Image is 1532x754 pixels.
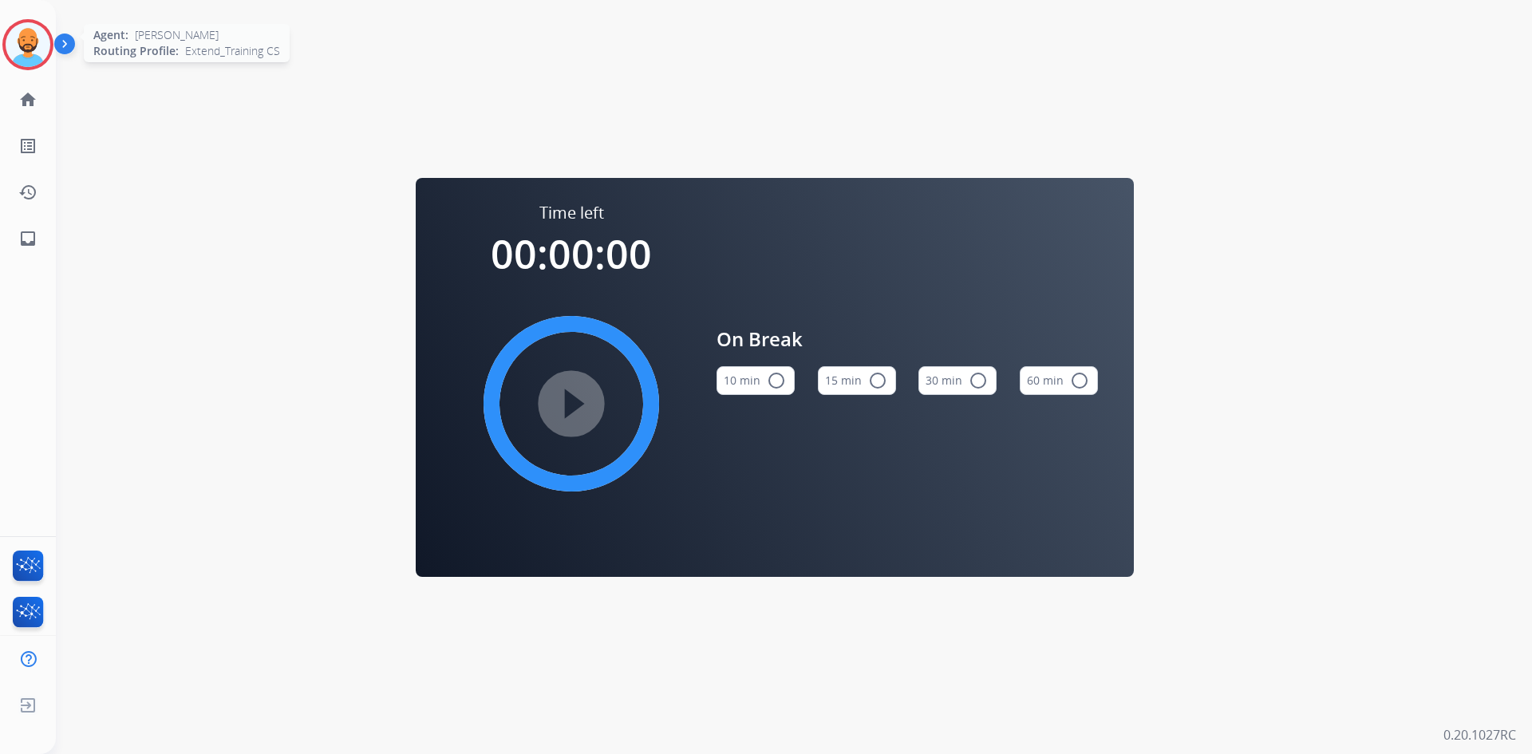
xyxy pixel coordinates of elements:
span: Extend_Training CS [185,43,280,59]
mat-icon: inbox [18,229,38,248]
span: 00:00:00 [491,227,652,281]
mat-icon: home [18,90,38,109]
mat-icon: radio_button_unchecked [868,371,887,390]
mat-icon: history [18,183,38,202]
mat-icon: radio_button_unchecked [969,371,988,390]
button: 30 min [918,366,997,395]
span: Time left [539,202,604,224]
span: [PERSON_NAME] [135,27,219,43]
span: Agent: [93,27,128,43]
span: Routing Profile: [93,43,179,59]
mat-icon: radio_button_unchecked [1070,371,1089,390]
mat-icon: radio_button_unchecked [767,371,786,390]
button: 15 min [818,366,896,395]
img: avatar [6,22,50,67]
button: 60 min [1020,366,1098,395]
button: 10 min [717,366,795,395]
mat-icon: list_alt [18,136,38,156]
span: On Break [717,325,1098,353]
p: 0.20.1027RC [1443,725,1516,744]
